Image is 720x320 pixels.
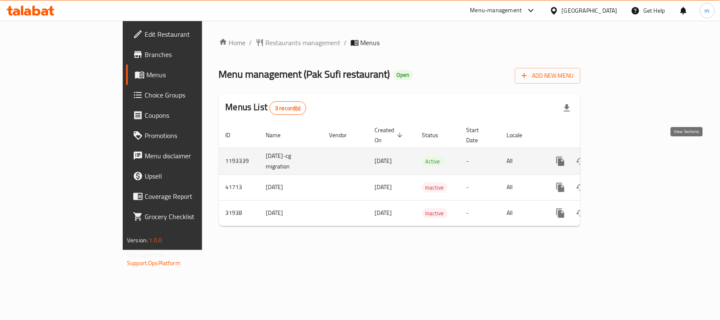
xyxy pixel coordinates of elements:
button: more [550,151,571,171]
span: Active [422,157,444,166]
span: Get support on: [127,249,166,260]
a: Grocery Checklist [126,206,243,227]
span: Edit Restaurant [145,29,236,39]
td: All [500,200,544,226]
div: Export file [557,98,577,118]
div: Menu-management [470,5,522,16]
span: ID [226,130,242,140]
span: Upsell [145,171,236,181]
th: Actions [544,122,638,148]
span: Choice Groups [145,90,236,100]
span: Promotions [145,130,236,141]
span: Restaurants management [266,38,341,48]
span: Locale [507,130,534,140]
span: Menu management ( Pak Sufi restaurant ) [219,65,390,84]
button: Add New Menu [515,68,580,84]
a: Menus [126,65,243,85]
span: Version: [127,235,148,246]
td: [DATE] [259,200,323,226]
span: [DATE] [375,155,392,166]
span: Coverage Report [145,191,236,201]
span: [DATE] [375,207,392,218]
td: - [460,148,500,174]
a: Restaurants management [256,38,341,48]
span: Status [422,130,450,140]
span: Inactive [422,209,448,218]
button: more [550,177,571,198]
table: enhanced table [219,122,638,226]
div: Inactive [422,182,448,193]
a: Coverage Report [126,186,243,206]
div: [GEOGRAPHIC_DATA] [562,6,618,15]
div: Total records count [270,101,306,115]
td: - [460,200,500,226]
span: Created On [375,125,405,145]
span: 1.0.0 [149,235,162,246]
span: Grocery Checklist [145,212,236,222]
td: All [500,174,544,200]
button: more [550,203,571,223]
span: Name [266,130,292,140]
td: [DATE]-cg migration [259,148,323,174]
span: Vendor [329,130,358,140]
h2: Menus List [226,101,306,115]
td: All [500,148,544,174]
td: [DATE] [259,174,323,200]
span: m [705,6,710,15]
div: Open [394,70,413,80]
span: 3 record(s) [270,104,306,112]
button: Change Status [571,203,591,223]
a: Edit Restaurant [126,24,243,44]
span: [DATE] [375,182,392,193]
a: Support.OpsPlatform [127,258,181,268]
a: Menu disclaimer [126,146,243,166]
td: - [460,174,500,200]
span: Menu disclaimer [145,151,236,161]
button: Change Status [571,177,591,198]
nav: breadcrumb [219,38,580,48]
li: / [249,38,252,48]
li: / [344,38,347,48]
a: Branches [126,44,243,65]
a: Choice Groups [126,85,243,105]
span: Branches [145,49,236,60]
span: Open [394,71,413,79]
span: Add New Menu [522,71,574,81]
span: Start Date [467,125,490,145]
a: Promotions [126,125,243,146]
span: Inactive [422,183,448,193]
a: Coupons [126,105,243,125]
span: Coupons [145,110,236,120]
span: Menus [361,38,380,48]
a: Upsell [126,166,243,186]
span: Menus [146,70,236,80]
